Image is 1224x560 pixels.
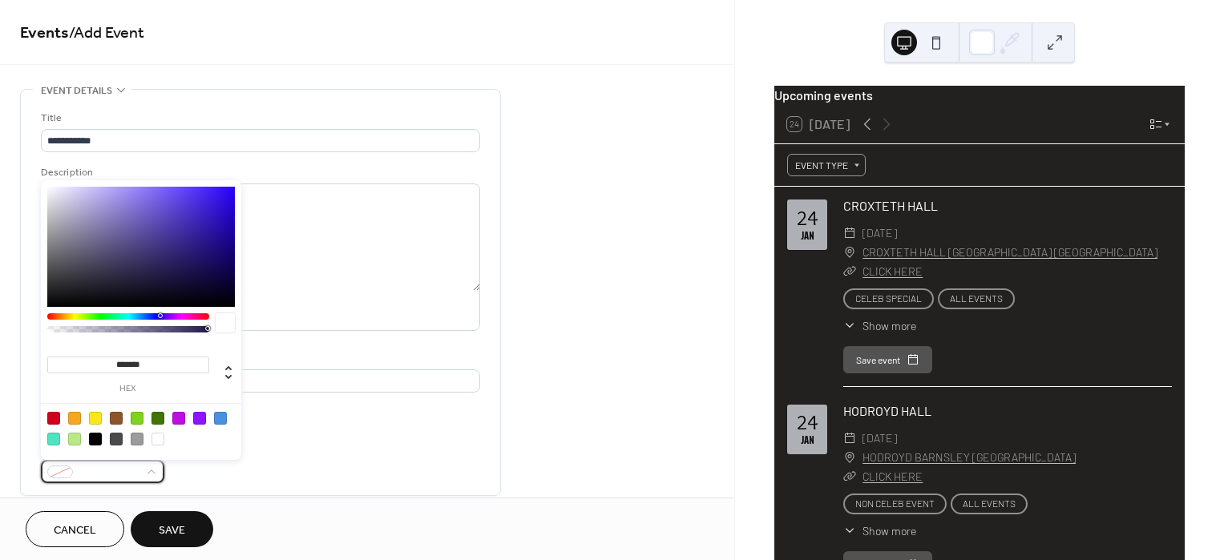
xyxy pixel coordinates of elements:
button: Save event [843,346,932,373]
div: #D0021B [47,412,60,425]
a: Events [20,18,69,49]
div: 24 [797,208,818,228]
div: Jan [801,436,814,446]
a: CLICK HERE [862,469,923,483]
span: Event details [41,83,112,99]
div: ​ [843,429,856,448]
div: ​ [843,522,856,539]
div: #9B9B9B [131,433,143,445]
div: #000000 [89,433,102,445]
a: CROXTETH HALL [GEOGRAPHIC_DATA] [GEOGRAPHIC_DATA] [862,243,1157,262]
div: ​ [843,224,856,243]
div: ​ [843,262,856,281]
button: Cancel [26,511,124,547]
div: #417505 [151,412,164,425]
span: [DATE] [862,224,897,243]
div: #50E3C2 [47,433,60,445]
div: ​ [843,448,856,467]
div: ​ [843,243,856,262]
div: #F5A623 [68,412,81,425]
div: #4A4A4A [110,433,123,445]
a: HODROYD HALL [843,403,931,418]
div: #7ED321 [131,412,143,425]
button: ​Show more [843,522,916,539]
div: 24 [797,413,818,433]
div: Jan [801,232,814,242]
button: Save [131,511,213,547]
a: CLICK HERE [862,264,923,278]
span: Cancel [54,522,96,539]
a: CROXTETH HALL [843,198,938,213]
div: #4A90E2 [214,412,227,425]
div: ​ [843,467,856,486]
div: #FFFFFF [151,433,164,445]
div: Description [41,164,477,181]
label: hex [47,385,209,393]
span: Show more [862,522,916,539]
button: ​Show more [843,317,916,334]
div: ​ [843,317,856,334]
div: Upcoming events [774,86,1185,105]
div: Title [41,110,477,127]
div: Location [41,350,477,367]
div: #8B572A [110,412,123,425]
span: Show more [862,317,916,334]
div: #BD10E0 [172,412,185,425]
div: #F8E71C [89,412,102,425]
div: #B8E986 [68,433,81,445]
a: HODROYD BARNSLEY [GEOGRAPHIC_DATA] [862,448,1076,467]
span: / Add Event [69,18,144,49]
div: #9013FE [193,412,206,425]
span: [DATE] [862,429,897,448]
span: Save [159,522,185,539]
